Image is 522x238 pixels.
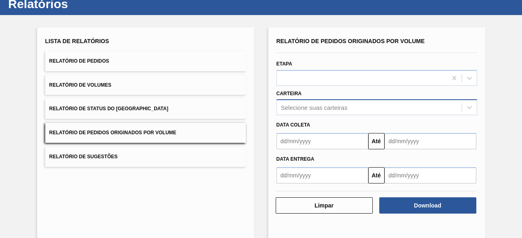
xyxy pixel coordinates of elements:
span: Data coleta [276,122,310,128]
span: Relatório de Pedidos Originados por Volume [276,38,425,44]
label: Etapa [276,61,292,67]
input: dd/mm/yyyy [276,167,368,183]
button: Relatório de Volumes [45,75,246,95]
button: Relatório de Sugestões [45,147,246,167]
button: Limpar [276,197,373,214]
button: Relatório de Status do [GEOGRAPHIC_DATA] [45,99,246,119]
label: Carteira [276,91,302,96]
input: dd/mm/yyyy [385,167,476,183]
span: Relatório de Pedidos Originados por Volume [49,130,177,135]
input: dd/mm/yyyy [276,133,368,149]
button: Até [368,133,385,149]
span: Relatório de Pedidos [49,58,109,64]
div: Selecione suas carteiras [281,104,347,111]
span: Relatório de Sugestões [49,154,118,159]
button: Até [368,167,385,183]
span: Relatório de Status do [GEOGRAPHIC_DATA] [49,106,168,111]
input: dd/mm/yyyy [385,133,476,149]
span: Relatório de Volumes [49,82,111,88]
button: Download [379,197,476,214]
span: Data entrega [276,156,314,162]
button: Relatório de Pedidos Originados por Volume [45,123,246,143]
button: Relatório de Pedidos [45,51,246,71]
span: Lista de Relatórios [45,38,109,44]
